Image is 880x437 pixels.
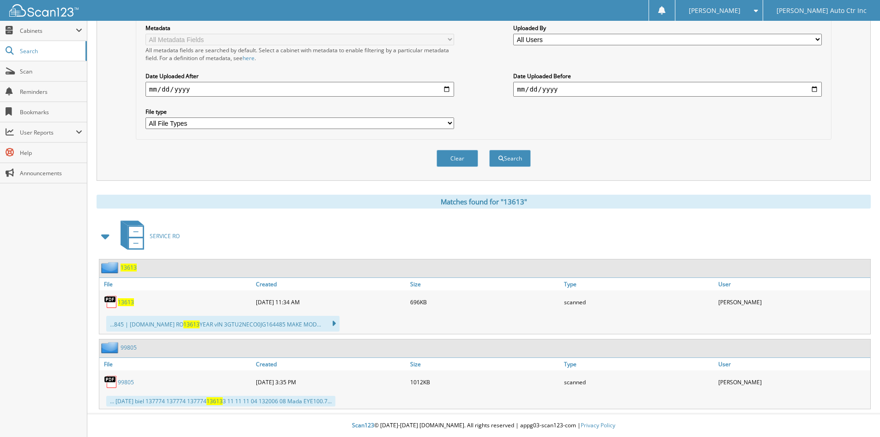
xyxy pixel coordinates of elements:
span: Announcements [20,169,82,177]
span: [PERSON_NAME] [689,8,740,13]
a: File [99,358,254,370]
a: Size [408,358,562,370]
div: scanned [562,293,716,311]
div: [PERSON_NAME] [716,373,870,391]
div: Matches found for "13613" [97,195,871,209]
a: SERVICE RO [115,218,180,254]
input: end [513,82,822,97]
span: Reminders [20,88,82,96]
img: folder2.png [101,262,121,273]
div: © [DATE]-[DATE] [DOMAIN_NAME]. All rights reserved | appg03-scan123-com | [87,414,880,437]
a: 13613 [118,298,134,306]
a: File [99,278,254,290]
div: 696KB [408,293,562,311]
a: Created [254,278,408,290]
div: [DATE] 3:35 PM [254,373,408,391]
button: Search [489,150,531,167]
div: scanned [562,373,716,391]
span: Cabinets [20,27,76,35]
span: Scan123 [352,421,374,429]
input: start [146,82,454,97]
span: User Reports [20,129,76,136]
a: User [716,358,870,370]
label: File type [146,108,454,116]
div: All metadata fields are searched by default. Select a cabinet with metadata to enable filtering b... [146,46,454,62]
img: scan123-logo-white.svg [9,4,79,17]
label: Uploaded By [513,24,822,32]
a: here [243,54,255,62]
span: 13613 [183,320,200,328]
span: [PERSON_NAME] Auto Ctr Inc [777,8,867,13]
span: Help [20,149,82,157]
img: folder2.png [101,342,121,353]
span: Scan [20,68,82,75]
div: [DATE] 11:34 AM [254,293,408,311]
div: ...845 | [DOMAIN_NAME] RO YEAR vIN 3GTU2NECO0JG164485 MAKE MOD... [106,316,340,332]
a: Type [562,358,716,370]
a: 13613 [121,264,137,271]
a: User [716,278,870,290]
a: Created [254,358,408,370]
div: [PERSON_NAME] [716,293,870,311]
a: Privacy Policy [581,421,615,429]
img: PDF.png [104,295,118,309]
a: 99805 [118,378,134,386]
a: 99805 [121,344,137,351]
span: Search [20,47,81,55]
label: Metadata [146,24,454,32]
span: Bookmarks [20,108,82,116]
a: Size [408,278,562,290]
label: Date Uploaded After [146,72,454,80]
img: PDF.png [104,375,118,389]
a: Type [562,278,716,290]
span: 13613 [206,397,223,405]
span: SERVICE RO [150,232,180,240]
iframe: Chat Widget [834,393,880,437]
button: Clear [437,150,478,167]
div: 1012KB [408,373,562,391]
label: Date Uploaded Before [513,72,822,80]
div: ... [DATE] biel 137774 137774 137774 3 11 11 11 04 132006 08 Mada EYE100.7... [106,396,335,406]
